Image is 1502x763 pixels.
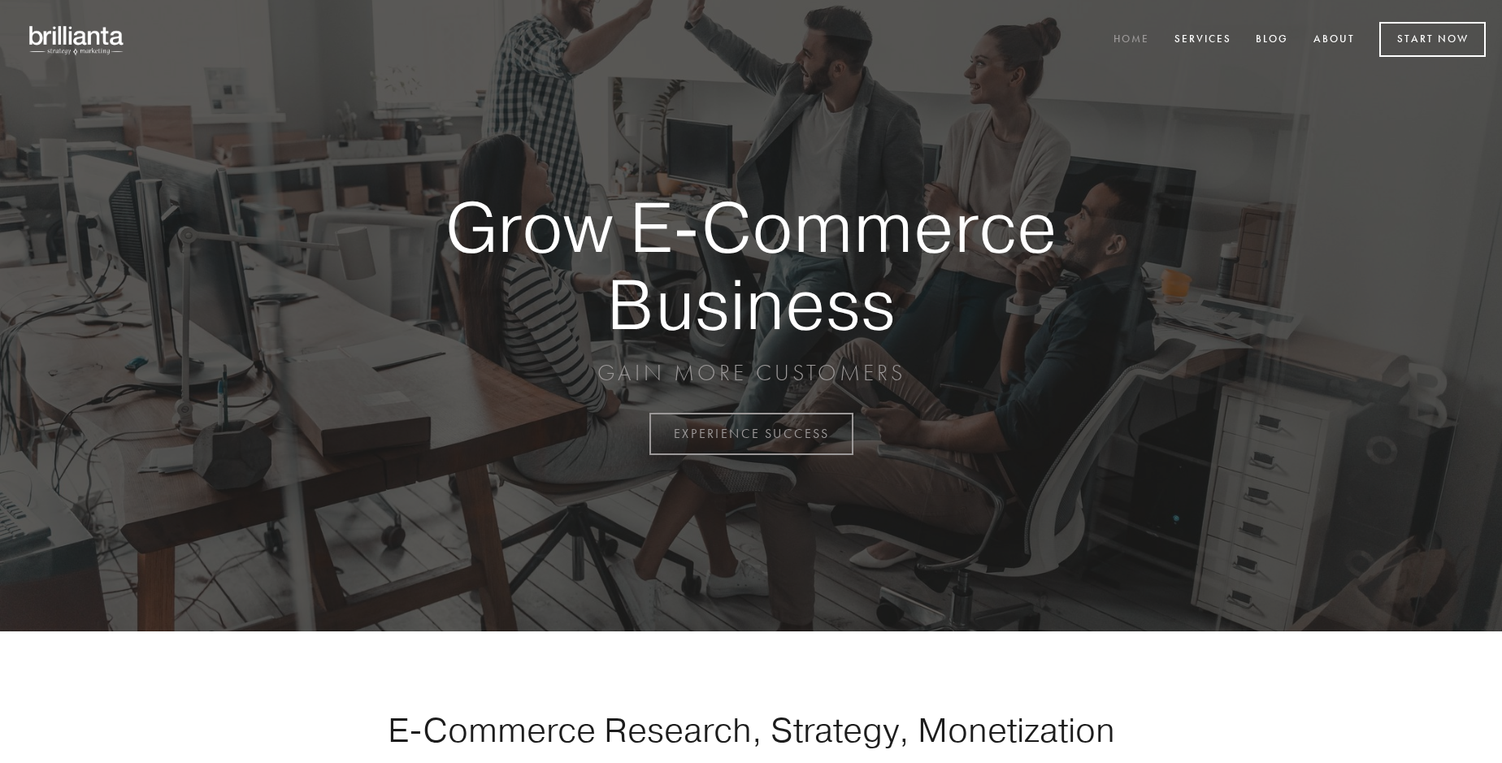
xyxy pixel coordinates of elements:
a: EXPERIENCE SUCCESS [649,413,853,455]
h1: E-Commerce Research, Strategy, Monetization [336,709,1166,750]
a: Services [1164,27,1242,54]
a: About [1303,27,1365,54]
p: GAIN MORE CUSTOMERS [389,358,1113,388]
a: Blog [1245,27,1299,54]
strong: Grow E-Commerce Business [389,189,1113,342]
img: brillianta - research, strategy, marketing [16,16,138,63]
a: Home [1103,27,1160,54]
a: Start Now [1379,22,1486,57]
